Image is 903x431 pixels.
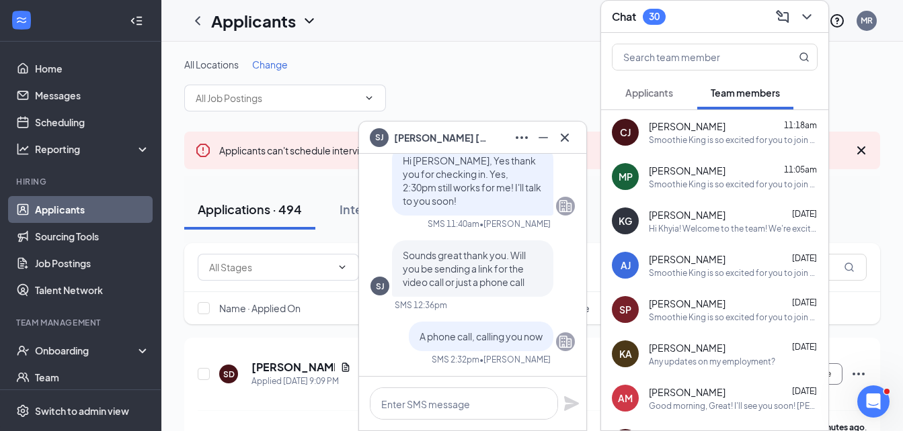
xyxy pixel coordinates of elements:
div: Good morning, Great! I'll see you soon! [PERSON_NAME] [649,400,818,412]
div: Smoothie King is so excited for you to join our team! Do you know anyone else who might be intere... [649,267,818,279]
div: Team Management [16,317,147,328]
input: All Job Postings [196,91,358,105]
span: Applicants can't schedule interviews. [219,144,488,156]
svg: ChevronLeft [190,13,206,29]
div: SP [619,303,631,316]
input: All Stages [209,260,331,275]
span: [PERSON_NAME] [649,119,725,133]
span: [PERSON_NAME] [PERSON_NAME] [394,130,488,145]
span: [PERSON_NAME] [649,164,725,177]
span: [PERSON_NAME] [649,252,725,266]
span: 11:05am [784,164,817,175]
iframe: Intercom live chat [857,385,890,418]
span: [DATE] [792,386,817,396]
svg: Plane [563,395,580,412]
span: [DATE] [792,209,817,219]
span: [PERSON_NAME] [649,341,725,354]
a: Team [35,364,150,391]
span: Hi [PERSON_NAME], Yes thank you for checking in. Yes, 2:30pm still works for me! I'll talk to you... [403,154,541,207]
div: Smoothie King is so excited for you to join our team! Do you know anyone else who might be intere... [649,179,818,190]
svg: Settings [16,404,30,418]
svg: Minimize [535,130,551,146]
a: Scheduling [35,109,150,136]
svg: ChevronDown [301,13,317,29]
svg: UserCheck [16,344,30,357]
div: SD [223,369,235,380]
div: Smoothie King is so excited for you to join our team! Do you know anyone else who might be intere... [649,312,818,323]
div: Hi Khyia! Welcome to the team! We're excited to have you and look forward to meeting you! Please ... [649,223,818,234]
div: AJ [621,258,631,272]
span: 11:18am [784,120,817,130]
svg: Cross [853,142,869,158]
span: Sounds great thank you. Will you be sending a link for the video call or just a phone call [403,249,526,288]
span: [DATE] [792,342,817,352]
svg: Ellipses [851,366,867,382]
svg: Cross [557,130,573,146]
div: Onboarding [35,344,139,357]
div: Smoothie King is so excited for you to join our team! Do you know anyone else who might be intere... [649,134,818,146]
div: Any updates on my employment? [649,356,775,367]
svg: Collapse [130,14,143,28]
div: SMS 12:36pm [395,299,447,311]
div: Applications · 494 [198,201,302,218]
div: Reporting [35,142,151,156]
span: • [PERSON_NAME] [479,218,551,230]
svg: ChevronDown [337,262,348,273]
span: [PERSON_NAME] [649,208,725,222]
svg: Company [557,334,574,350]
div: Switch to admin view [35,404,129,418]
span: All Locations [184,58,239,70]
a: Home [35,55,150,82]
svg: Document [340,362,351,373]
span: Name · Applied On [219,301,301,315]
svg: ChevronDown [364,93,375,103]
h5: [PERSON_NAME] [251,360,335,375]
button: Cross [554,127,576,148]
svg: MagnifyingGlass [799,52,810,62]
h1: Applicants [211,9,296,32]
a: Talent Network [35,277,150,303]
div: CJ [620,126,631,139]
svg: Error [195,142,211,158]
span: A phone call, calling you now [420,330,543,342]
svg: Company [557,198,574,214]
div: SMS 2:32pm [432,354,479,365]
svg: ComposeMessage [775,9,791,25]
div: KA [619,347,632,361]
button: ChevronDown [796,6,818,28]
svg: ChevronDown [799,9,815,25]
a: Messages [35,82,150,109]
svg: QuestionInfo [829,13,845,29]
a: Sourcing Tools [35,223,150,250]
svg: MagnifyingGlass [844,262,855,273]
svg: Analysis [16,142,30,156]
svg: WorkstreamLogo [15,13,28,27]
div: SMS 11:40am [428,218,479,230]
a: Job Postings [35,250,150,277]
button: Minimize [533,127,554,148]
div: MP [619,170,633,183]
div: Interviews · 0 [340,201,417,218]
button: ComposeMessage [772,6,793,28]
div: AM [618,391,633,405]
span: [PERSON_NAME] [649,385,725,399]
button: Ellipses [511,127,533,148]
div: MR [861,15,873,26]
div: Applied [DATE] 9:09 PM [251,375,351,388]
div: 30 [649,11,660,22]
span: Team members [711,87,780,99]
div: KG [619,214,632,228]
a: Applicants [35,196,150,223]
span: Applicants [625,87,673,99]
span: [DATE] [792,253,817,263]
h3: Chat [612,9,636,24]
span: • [PERSON_NAME] [479,354,551,365]
div: Hiring [16,176,147,187]
input: Search team member [613,44,772,70]
svg: Ellipses [514,130,530,146]
span: Change [252,58,288,70]
span: [DATE] [792,297,817,307]
span: [PERSON_NAME] [649,297,725,310]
